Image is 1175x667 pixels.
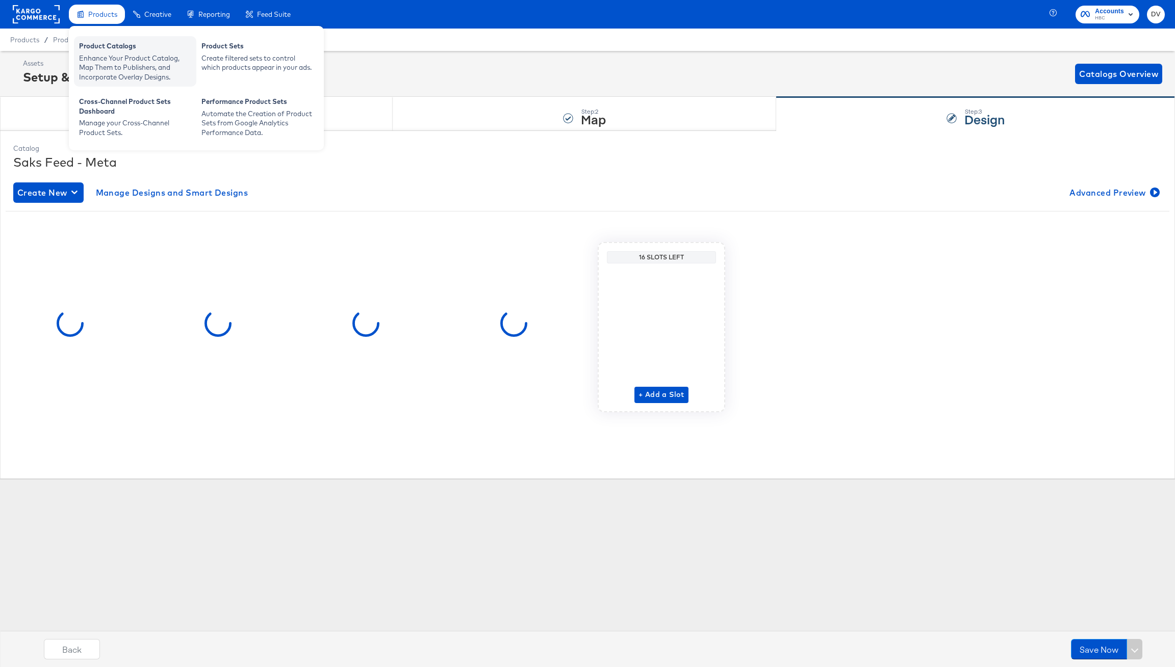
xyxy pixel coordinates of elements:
strong: Map [581,111,606,127]
span: Reporting [198,10,230,18]
span: DV [1151,9,1161,20]
div: Saks Feed - Meta [13,153,1162,171]
button: Create New [13,182,84,203]
span: + Add a Slot [638,388,684,401]
span: Products [10,36,39,44]
div: Step: 3 [964,108,1005,115]
div: Assets [23,59,151,68]
div: Catalog [13,144,1162,153]
span: Creative [144,10,171,18]
button: Catalogs Overview [1075,64,1162,84]
strong: Design [964,111,1005,127]
div: Step: 2 [581,108,606,115]
button: AccountsHBC [1076,6,1139,23]
span: Advanced Preview [1069,185,1158,200]
button: + Add a Slot [634,387,688,403]
span: Create New [17,185,80,200]
div: 16 Slots Left [609,253,713,261]
button: DV [1147,6,1165,23]
span: HBC [1095,14,1124,22]
a: Product Catalogs [53,36,110,44]
button: Manage Designs and Smart Designs [92,182,252,203]
button: Save Now [1071,639,1127,659]
button: Advanced Preview [1065,182,1162,203]
button: Back [44,639,100,659]
div: Setup & Map Catalog [23,68,151,86]
span: / [39,36,53,44]
span: Manage Designs and Smart Designs [96,185,248,200]
span: Accounts [1095,6,1124,17]
span: Feed Suite [257,10,291,18]
span: Products [88,10,117,18]
span: Catalogs Overview [1079,67,1158,81]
